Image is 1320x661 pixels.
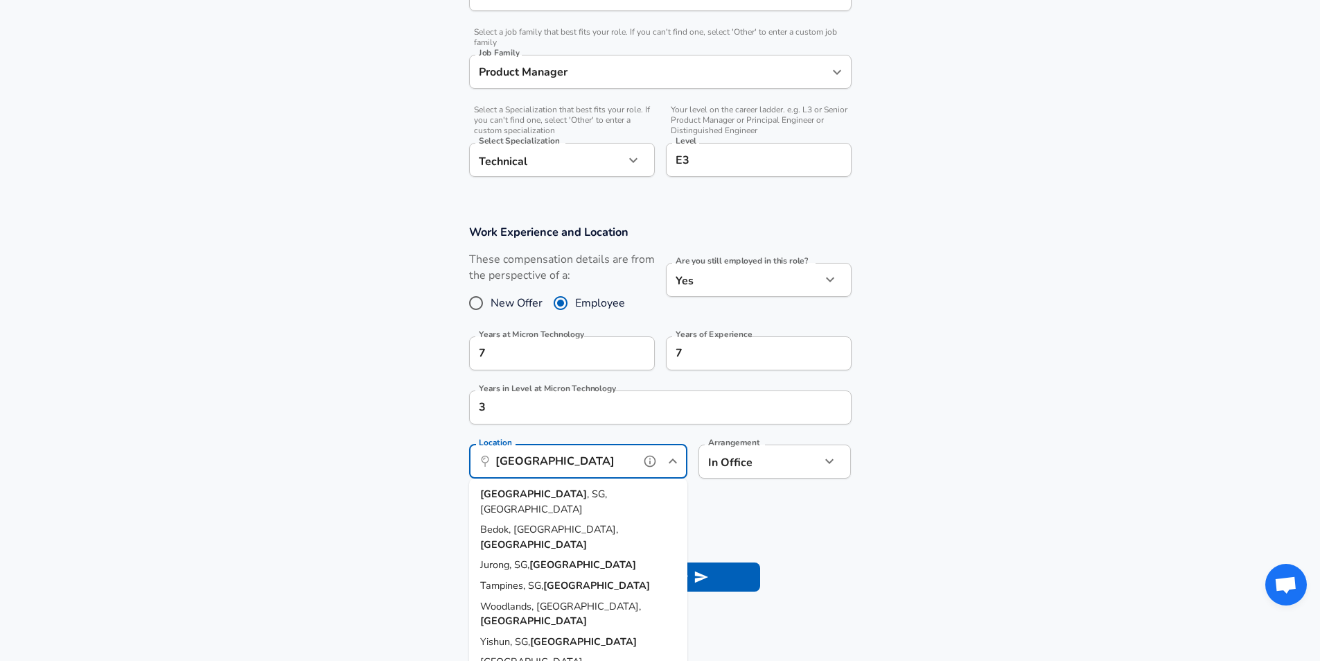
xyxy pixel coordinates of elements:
[480,599,641,613] span: Woodlands, [GEOGRAPHIC_DATA],
[469,143,624,177] div: Technical
[672,149,845,171] input: L3
[479,438,511,447] label: Location
[469,252,655,284] label: These compensation details are from the perspective of a:
[676,257,808,265] label: Are you still employed in this role?
[530,635,637,649] strong: [GEOGRAPHIC_DATA]
[575,295,625,311] span: Employee
[529,558,636,572] strong: [GEOGRAPHIC_DATA]
[469,224,852,240] h3: Work Experience and Location
[479,330,584,338] label: Years at Micron Technology
[666,336,821,370] input: 7
[469,105,655,136] span: Select a Specialization that best fits your role. If you can't find one, select 'Other' to enter ...
[479,384,616,393] label: Years in Level at Micron Technology
[491,295,543,311] span: New Offer
[469,27,852,48] span: Select a job family that best fits your role. If you can't find one, select 'Other' to enter a cu...
[666,105,852,136] span: Your level on the career ladder. e.g. L3 or Senior Product Manager or Principal Engineer or Disti...
[708,438,759,447] label: Arrangement
[698,445,800,479] div: In Office
[480,487,587,501] strong: [GEOGRAPHIC_DATA]
[640,451,660,472] button: help
[480,635,530,649] span: Yishun, SG,
[480,538,587,551] strong: [GEOGRAPHIC_DATA]
[1265,564,1307,606] div: Open chat
[827,62,847,82] button: Open
[479,49,520,57] label: Job Family
[676,137,696,145] label: Level
[480,522,618,536] span: Bedok, [GEOGRAPHIC_DATA],
[480,578,543,592] span: Tampines, SG,
[480,487,607,516] span: , SG, [GEOGRAPHIC_DATA]
[469,390,821,424] input: 1
[475,61,825,83] input: Software Engineer
[676,330,752,338] label: Years of Experience
[480,614,587,628] strong: [GEOGRAPHIC_DATA]
[666,263,821,297] div: Yes
[469,336,624,370] input: 0
[663,452,683,471] button: Close
[543,578,650,592] strong: [GEOGRAPHIC_DATA]
[479,137,559,145] label: Select Specialization
[480,558,529,572] span: Jurong, SG,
